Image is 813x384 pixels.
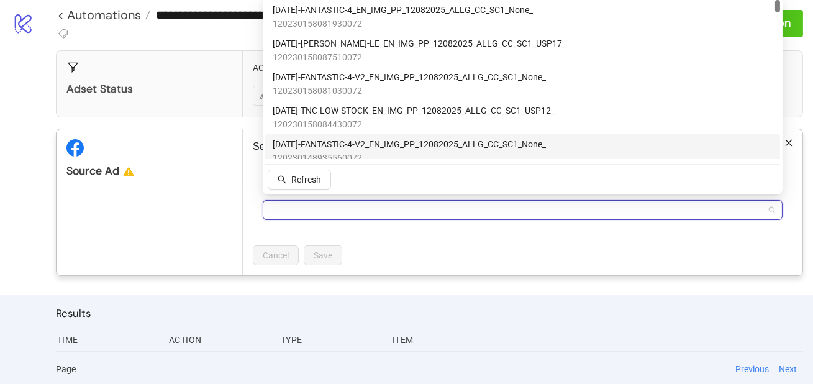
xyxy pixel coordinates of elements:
[273,3,533,17] span: [DATE]-FANTASTIC-4_EN_IMG_PP_12082025_ALLG_CC_SC1_None_
[265,101,780,134] div: AD243-TNC-LOW-STOCK_EN_IMG_PP_12082025_ALLG_CC_SC1_USP12_
[278,175,286,184] span: search
[391,328,803,352] div: Item
[57,9,150,21] a: < Automations
[273,84,546,98] span: 120230158081030072
[732,362,773,376] button: Previous
[270,203,273,217] input: Select ad ids from list
[265,34,780,67] div: AD241-HOMER-LE_EN_IMG_PP_12082025_ALLG_CC_SC1_USP17_
[304,245,342,265] button: Save
[265,67,780,101] div: AD245-FANTASTIC-4-V2_EN_IMG_PP_12082025_ALLG_CC_SC1_None_
[56,328,159,352] div: Time
[273,17,533,30] span: 120230158081930072
[168,328,271,352] div: Action
[273,50,566,64] span: 120230158087510072
[273,117,555,131] span: 120230158084430072
[273,151,546,165] span: 120230148935560072
[66,164,232,178] div: Source Ad
[273,70,546,84] span: [DATE]-FANTASTIC-4-V2_EN_IMG_PP_12082025_ALLG_CC_SC1_None_
[253,139,793,154] p: Select one or more Ads
[56,362,76,376] span: Page
[273,137,546,151] span: [DATE]-FANTASTIC-4-V2_EN_IMG_PP_12082025_ALLG_CC_SC1_None_
[265,134,780,168] div: AD245-FANTASTIC-4-V2_EN_IMG_PP_12082025_ALLG_CC_SC1_None_
[279,328,383,352] div: Type
[775,362,801,376] button: Next
[268,170,331,190] button: Refresh
[273,37,566,50] span: [DATE]-[PERSON_NAME]-LE_EN_IMG_PP_12082025_ALLG_CC_SC1_USP17_
[56,305,803,321] h2: Results
[253,245,299,265] button: Cancel
[291,175,321,185] span: Refresh
[273,104,555,117] span: [DATE]-TNC-LOW-STOCK_EN_IMG_PP_12082025_ALLG_CC_SC1_USP12_
[784,139,793,147] span: close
